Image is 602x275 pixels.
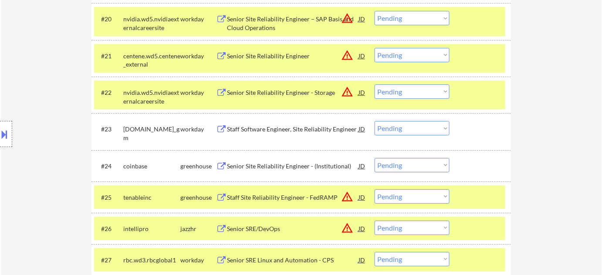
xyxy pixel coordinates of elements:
div: workday [180,88,216,97]
div: nvidia.wd5.nvidiaexternalcareersite [123,15,180,32]
div: #20 [101,15,116,23]
div: JD [358,84,366,100]
div: workday [180,15,216,23]
button: warning_amber [341,12,353,24]
div: workday [180,125,216,134]
button: warning_amber [341,191,353,203]
div: Senior SRE Linux and Automation - CPS [227,256,358,265]
div: #26 [101,225,116,233]
div: Senior SRE/DevOps [227,225,358,233]
div: Staff Software Engineer, Site Reliability Engineer [227,125,358,134]
div: workday [180,256,216,265]
div: JD [358,221,366,236]
button: warning_amber [341,86,353,98]
div: #21 [101,52,116,60]
div: workday [180,52,216,60]
div: JD [358,121,366,137]
div: Senior Site Reliability Engineer - Storage [227,88,358,97]
div: JD [358,48,366,64]
button: warning_amber [341,49,353,61]
div: JD [358,158,366,174]
div: Senior Site Reliability Engineer – SAP Basis and Cloud Operations [227,15,358,32]
div: Senior Site Reliability Engineer - (Institutional) [227,162,358,171]
div: greenhouse [180,162,216,171]
div: greenhouse [180,193,216,202]
div: intellipro [123,225,180,233]
div: jazzhr [180,225,216,233]
button: warning_amber [341,222,353,234]
div: rbc.wd3.rbcglobal1 [123,256,180,265]
div: #27 [101,256,116,265]
div: Senior Site Reliability Engineer [227,52,358,60]
div: Staff Site Reliability Engineer - FedRAMP [227,193,358,202]
div: centene.wd5.centene_external [123,52,180,69]
div: JD [358,252,366,268]
div: JD [358,11,366,27]
div: JD [358,189,366,205]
